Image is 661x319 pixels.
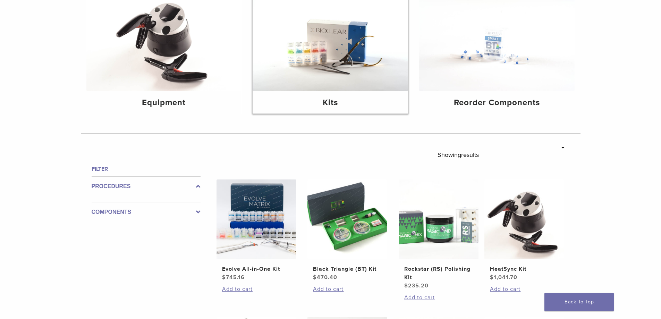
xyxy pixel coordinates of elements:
[313,274,337,281] bdi: 470.40
[404,282,429,289] bdi: 235.20
[490,274,494,281] span: $
[307,179,387,259] img: Black Triangle (BT) Kit
[438,148,479,162] p: Showing results
[222,285,291,293] a: Add to cart: “Evolve All-in-One Kit”
[544,293,614,311] a: Back To Top
[313,265,382,273] h2: Black Triangle (BT) Kit
[313,285,382,293] a: Add to cart: “Black Triangle (BT) Kit”
[398,179,479,290] a: Rockstar (RS) Polishing KitRockstar (RS) Polishing Kit $235.20
[404,265,473,282] h2: Rockstar (RS) Polishing Kit
[92,208,201,216] label: Components
[404,293,473,302] a: Add to cart: “Rockstar (RS) Polishing Kit”
[222,265,291,273] h2: Evolve All-in-One Kit
[425,96,569,109] h4: Reorder Components
[404,282,408,289] span: $
[92,165,201,173] h4: Filter
[490,274,517,281] bdi: 1,041.70
[92,182,201,191] label: Procedures
[222,274,245,281] bdi: 745.16
[490,285,559,293] a: Add to cart: “HeatSync Kit”
[490,265,559,273] h2: HeatSync Kit
[484,179,564,259] img: HeatSync Kit
[307,179,388,282] a: Black Triangle (BT) KitBlack Triangle (BT) Kit $470.40
[313,274,317,281] span: $
[258,96,402,109] h4: Kits
[399,179,478,259] img: Rockstar (RS) Polishing Kit
[222,274,226,281] span: $
[217,179,296,259] img: Evolve All-in-One Kit
[92,96,236,109] h4: Equipment
[216,179,297,282] a: Evolve All-in-One KitEvolve All-in-One Kit $745.16
[484,179,565,282] a: HeatSync KitHeatSync Kit $1,041.70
